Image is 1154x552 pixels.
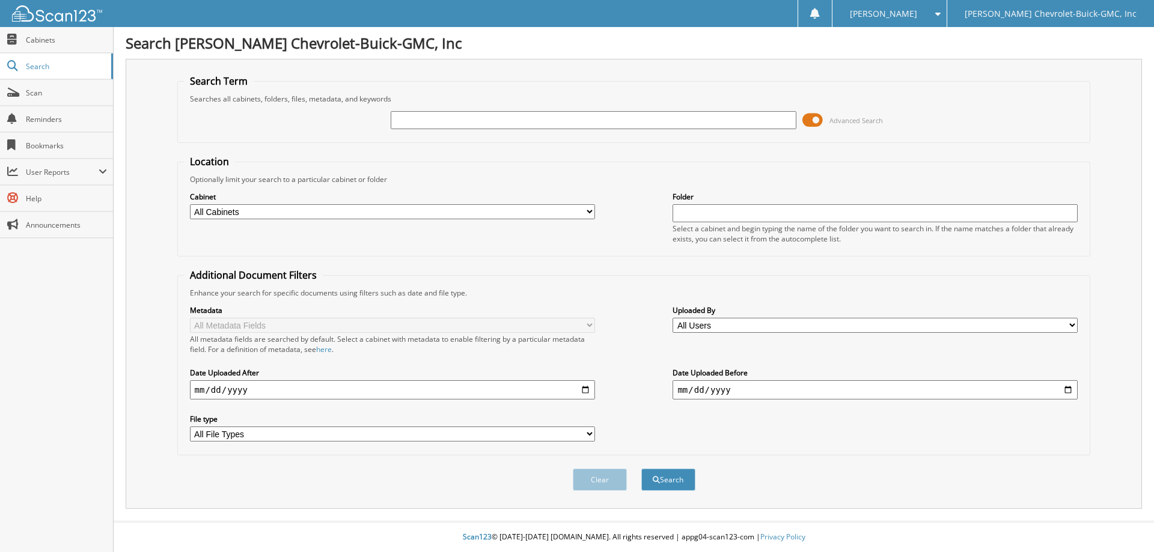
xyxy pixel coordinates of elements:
label: Date Uploaded Before [673,368,1078,378]
a: here [316,344,332,354]
span: Reminders [26,114,107,124]
label: Date Uploaded After [190,368,595,378]
span: Help [26,193,107,204]
h1: Search [PERSON_NAME] Chevrolet-Buick-GMC, Inc [126,33,1142,53]
img: scan123-logo-white.svg [12,5,102,22]
div: Searches all cabinets, folders, files, metadata, and keywords [184,94,1084,104]
legend: Search Term [184,74,254,88]
div: Enhance your search for specific documents using filters such as date and file type. [184,288,1084,298]
div: Optionally limit your search to a particular cabinet or folder [184,174,1084,184]
span: [PERSON_NAME] [850,10,917,17]
span: [PERSON_NAME] Chevrolet-Buick-GMC, Inc [965,10,1137,17]
span: Bookmarks [26,141,107,151]
button: Clear [573,469,627,491]
label: Cabinet [190,192,595,202]
label: Metadata [190,305,595,315]
button: Search [641,469,695,491]
span: Scan [26,88,107,98]
div: Select a cabinet and begin typing the name of the folder you want to search in. If the name match... [673,223,1078,244]
input: end [673,380,1078,399]
span: User Reports [26,167,99,177]
span: Scan123 [463,532,492,542]
a: Privacy Policy [760,532,805,542]
div: All metadata fields are searched by default. Select a cabinet with metadata to enable filtering b... [190,334,595,354]
span: Advanced Search [829,116,883,125]
label: File type [190,414,595,424]
span: Announcements [26,220,107,230]
span: Search [26,61,105,71]
legend: Location [184,155,235,168]
label: Folder [673,192,1078,202]
input: start [190,380,595,399]
div: © [DATE]-[DATE] [DOMAIN_NAME]. All rights reserved | appg04-scan123-com | [114,523,1154,552]
label: Uploaded By [673,305,1078,315]
iframe: Chat Widget [1094,494,1154,552]
span: Cabinets [26,35,107,45]
legend: Additional Document Filters [184,268,323,282]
